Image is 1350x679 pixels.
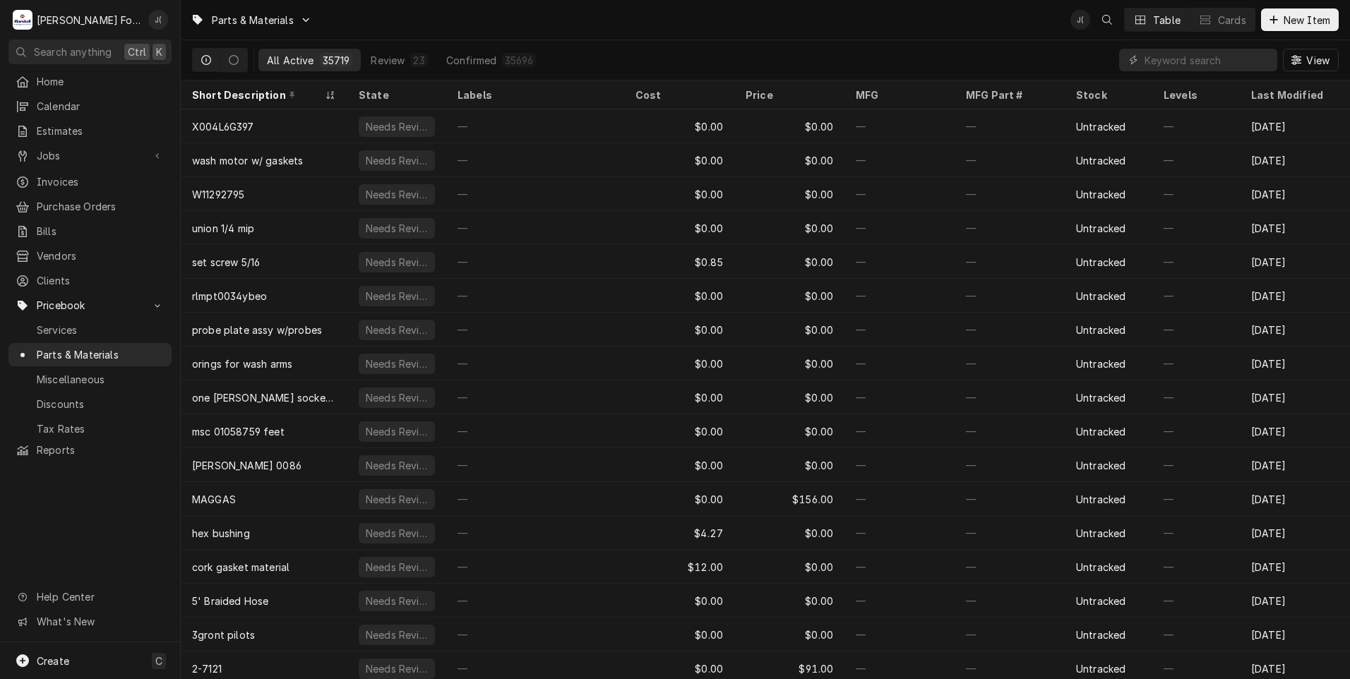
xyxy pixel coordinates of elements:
div: Marshall Food Equipment Service's Avatar [13,10,32,30]
div: [DATE] [1240,516,1350,550]
div: — [446,550,624,584]
a: Go to Pricebook [8,294,172,317]
div: — [446,177,624,211]
div: — [1152,177,1240,211]
div: Needs Review [364,661,429,676]
div: Needs Review [364,424,429,439]
div: cork gasket material [192,560,289,575]
div: Needs Review [364,119,429,134]
div: Untracked [1076,119,1125,134]
div: — [955,347,1065,380]
div: — [955,516,1065,550]
div: $0.00 [734,550,844,584]
a: Purchase Orders [8,195,172,218]
div: Price [746,88,830,102]
div: [DATE] [1240,380,1350,414]
div: $0.00 [734,516,844,550]
div: — [955,279,1065,313]
div: $0.00 [624,177,734,211]
div: [DATE] [1240,109,1350,143]
div: Untracked [1076,323,1125,337]
div: — [1152,211,1240,245]
button: Search anythingCtrlK [8,40,172,64]
div: msc 01058759 feet [192,424,285,439]
div: [PERSON_NAME] Food Equipment Service [37,13,141,28]
div: 23 [413,53,424,68]
div: — [446,211,624,245]
span: K [156,44,162,59]
div: $0.00 [734,414,844,448]
div: $0.00 [624,448,734,482]
div: State [359,88,432,102]
div: — [844,313,955,347]
div: $0.00 [624,584,734,618]
div: — [844,584,955,618]
div: — [446,279,624,313]
div: Untracked [1076,153,1125,168]
div: — [844,245,955,279]
div: $4.27 [624,516,734,550]
div: — [844,550,955,584]
div: Untracked [1076,221,1125,236]
div: — [844,279,955,313]
button: Open search [1096,8,1118,31]
div: $0.00 [624,279,734,313]
span: Clients [37,273,165,288]
div: — [844,109,955,143]
div: Short Description [192,88,322,102]
div: — [955,584,1065,618]
span: New Item [1281,13,1333,28]
span: C [155,654,162,668]
a: Invoices [8,170,172,193]
div: MAGGAS [192,492,236,507]
div: $0.00 [624,347,734,380]
div: — [955,618,1065,651]
div: Labels [458,88,613,102]
div: 35696 [505,53,533,68]
div: Untracked [1076,526,1125,541]
div: Untracked [1076,560,1125,575]
div: Untracked [1076,661,1125,676]
div: — [446,414,624,448]
div: $156.00 [734,482,844,516]
span: Home [37,74,165,89]
div: 3gront pilots [192,627,255,642]
div: — [1152,245,1240,279]
div: — [844,618,955,651]
div: — [446,245,624,279]
div: $0.00 [624,414,734,448]
span: Jobs [37,148,143,163]
span: View [1303,53,1332,68]
div: — [955,109,1065,143]
div: M [13,10,32,30]
div: 35719 [323,53,350,68]
span: Calendar [37,99,165,114]
a: Bills [8,220,172,243]
div: — [955,448,1065,482]
span: Invoices [37,174,165,189]
div: — [446,516,624,550]
a: Go to Jobs [8,144,172,167]
div: — [446,618,624,651]
div: Untracked [1076,424,1125,439]
div: [DATE] [1240,143,1350,177]
div: — [1152,550,1240,584]
div: set screw 5/16 [192,255,260,270]
div: [DATE] [1240,618,1350,651]
a: Tax Rates [8,417,172,440]
div: $0.00 [734,448,844,482]
div: — [446,584,624,618]
div: Needs Review [364,153,429,168]
div: — [844,211,955,245]
div: — [446,109,624,143]
div: Needs Review [364,560,429,575]
a: Miscellaneous [8,368,172,391]
div: Needs Review [364,289,429,304]
div: — [844,143,955,177]
div: J( [1070,10,1090,30]
span: What's New [37,614,163,629]
div: — [1152,347,1240,380]
div: $0.85 [624,245,734,279]
div: $0.00 [734,347,844,380]
div: Cards [1218,13,1246,28]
